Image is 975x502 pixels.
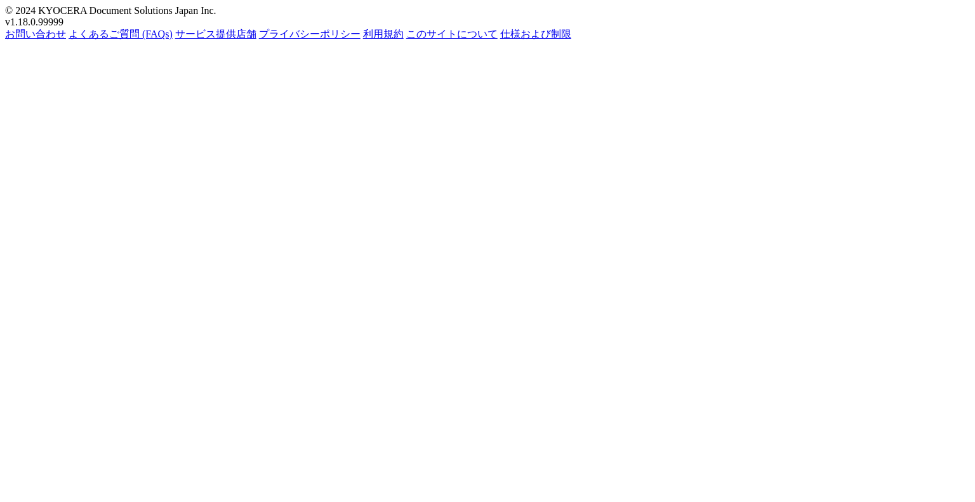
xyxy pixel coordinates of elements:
a: よくあるご質問 (FAQs) [69,29,173,39]
span: v1.18.0.99999 [5,17,63,27]
span: © 2024 KYOCERA Document Solutions Japan Inc. [5,5,216,16]
a: サービス提供店舗 [175,29,256,39]
a: 利用規約 [363,29,404,39]
a: プライバシーポリシー [259,29,361,39]
a: 仕様および制限 [500,29,571,39]
a: お問い合わせ [5,29,66,39]
a: このサイトについて [406,29,498,39]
